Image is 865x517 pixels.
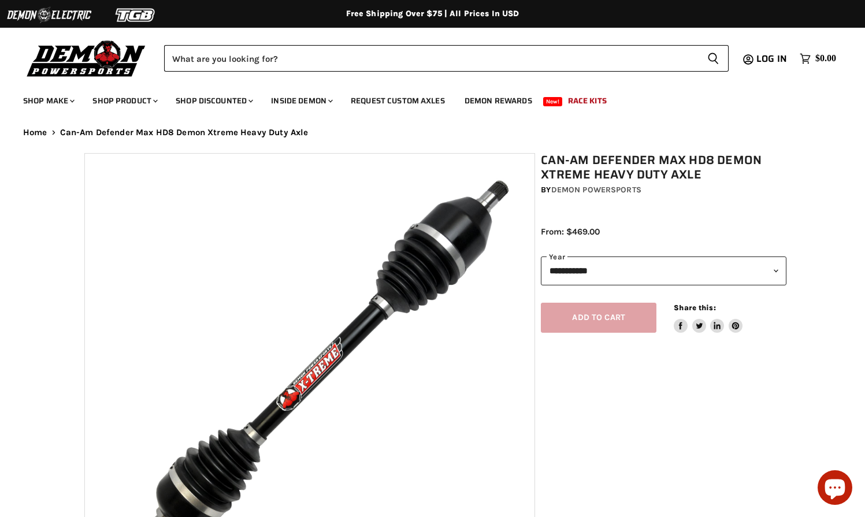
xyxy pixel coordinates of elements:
[814,470,856,508] inbox-online-store-chat: Shopify online store chat
[167,89,260,113] a: Shop Discounted
[541,256,786,285] select: year
[794,50,842,67] a: $0.00
[541,226,600,237] span: From: $469.00
[84,89,165,113] a: Shop Product
[92,4,179,26] img: TGB Logo 2
[541,184,786,196] div: by
[164,45,698,72] input: Search
[756,51,787,66] span: Log in
[674,303,715,312] span: Share this:
[262,89,340,113] a: Inside Demon
[674,303,743,333] aside: Share this:
[541,153,786,182] h1: Can-Am Defender Max HD8 Demon Xtreme Heavy Duty Axle
[342,89,454,113] a: Request Custom Axles
[23,128,47,137] a: Home
[14,89,81,113] a: Shop Make
[456,89,541,113] a: Demon Rewards
[6,4,92,26] img: Demon Electric Logo 2
[14,84,833,113] ul: Main menu
[751,54,794,64] a: Log in
[164,45,729,72] form: Product
[698,45,729,72] button: Search
[559,89,615,113] a: Race Kits
[23,38,150,79] img: Demon Powersports
[815,53,836,64] span: $0.00
[543,97,563,106] span: New!
[551,185,641,195] a: Demon Powersports
[60,128,309,137] span: Can-Am Defender Max HD8 Demon Xtreme Heavy Duty Axle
